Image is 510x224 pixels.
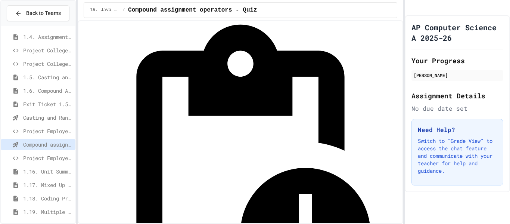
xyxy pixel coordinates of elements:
span: 1.16. Unit Summary 1a (1.1-1.6) [23,168,72,175]
button: Back to Teams [7,5,69,21]
span: Project CollegeSearch (File Input) [23,60,72,68]
span: Back to Teams [26,9,61,17]
div: No due date set [411,104,503,113]
span: Exit Ticket 1.5-1.6 [23,100,72,108]
span: Project EmployeePay (File Input) [23,154,72,162]
span: 1.6. Compound Assignment Operators [23,87,72,95]
span: Casting and Ranges of variables - Quiz [23,114,72,122]
p: Switch to "Grade View" to access the chat feature and communicate with your teacher for help and ... [418,137,497,175]
div: [PERSON_NAME] [414,72,501,79]
h2: Assignment Details [411,90,503,101]
span: 1A. Java Basics [90,7,119,13]
h2: Your Progress [411,55,503,66]
span: / [122,7,125,13]
span: 1.19. Multiple Choice Exercises for Unit 1a (1.1-1.6) [23,208,72,216]
span: 1.5. Casting and Ranges of Values [23,73,72,81]
span: Compound assignment operators - Quiz [23,141,72,148]
span: 1.4. Assignment and Input [23,33,72,41]
h1: AP Computer Science A 2025-26 [411,22,503,43]
h3: Need Help? [418,125,497,134]
span: Project CollegeSearch [23,46,72,54]
span: 1.18. Coding Practice 1a (1.1-1.6) [23,194,72,202]
span: Project EmployeePay [23,127,72,135]
span: 1.17. Mixed Up Code Practice 1.1-1.6 [23,181,72,189]
span: Compound assignment operators - Quiz [128,6,257,15]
